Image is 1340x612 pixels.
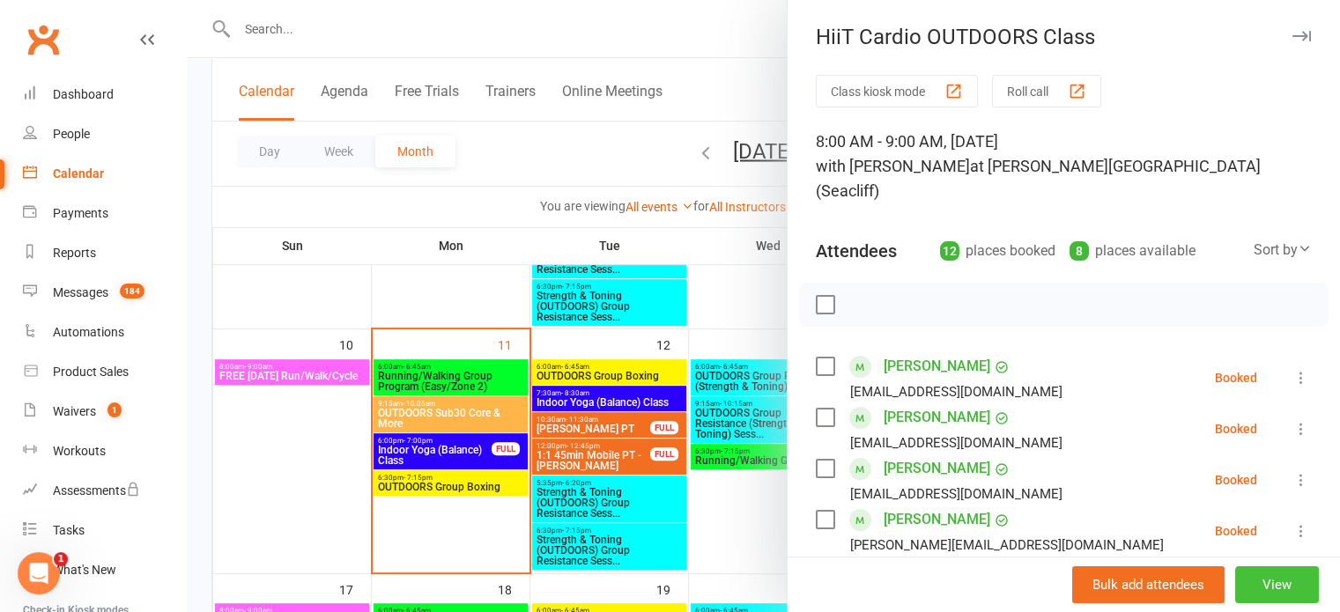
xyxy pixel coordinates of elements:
div: Assessments [53,483,140,498]
div: Reports [53,246,96,260]
button: Roll call [992,75,1101,107]
button: Bulk add attendees [1072,566,1225,603]
a: Dashboard [23,75,186,114]
div: Booked [1215,525,1257,537]
div: People [53,127,90,141]
a: Waivers 1 [23,392,186,431]
div: Waivers [53,404,96,418]
a: What's New [23,550,186,590]
a: Clubworx [21,18,65,62]
button: View [1235,566,1319,603]
button: Class kiosk mode [816,75,978,107]
span: 1 [107,402,122,417]
span: 1 [54,552,68,566]
div: [EMAIL_ADDRESS][DOMAIN_NAME] [850,380,1062,403]
div: Booked [1215,423,1257,435]
a: Reports [23,233,186,273]
div: Booked [1215,474,1257,486]
a: Payments [23,194,186,233]
div: [PERSON_NAME][EMAIL_ADDRESS][DOMAIN_NAME] [850,534,1164,557]
a: Product Sales [23,352,186,392]
span: at [PERSON_NAME][GEOGRAPHIC_DATA] (Seacliff) [816,157,1261,200]
a: Workouts [23,431,186,471]
div: Booked [1215,372,1257,384]
a: [PERSON_NAME] [884,505,990,534]
div: 12 [940,241,959,261]
a: [PERSON_NAME] [884,454,990,483]
a: Tasks [23,511,186,550]
div: [EMAIL_ADDRESS][DOMAIN_NAME] [850,431,1062,454]
a: People [23,114,186,154]
a: Calendar [23,154,186,194]
div: Product Sales [53,365,129,379]
span: with [PERSON_NAME] [816,157,970,175]
div: Attendees [816,239,897,263]
a: Assessments [23,471,186,511]
div: [EMAIL_ADDRESS][DOMAIN_NAME] [850,483,1062,505]
div: places booked [940,239,1055,263]
div: Sort by [1254,239,1312,262]
div: 8:00 AM - 9:00 AM, [DATE] [816,129,1312,203]
iframe: Intercom live chat [18,552,60,594]
div: 8 [1070,241,1089,261]
div: Tasks [53,523,85,537]
div: HiiT Cardio OUTDOORS Class [788,25,1340,49]
a: Automations [23,313,186,352]
div: Calendar [53,166,104,181]
div: Automations [53,325,124,339]
div: What's New [53,563,116,577]
div: Payments [53,206,108,220]
a: [PERSON_NAME] [884,403,990,431]
a: Messages 184 [23,273,186,313]
div: Workouts [53,444,106,458]
a: [PERSON_NAME] [884,352,990,380]
span: 184 [120,284,144,299]
div: places available [1070,239,1196,263]
div: Messages [53,285,108,299]
div: Dashboard [53,87,114,101]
